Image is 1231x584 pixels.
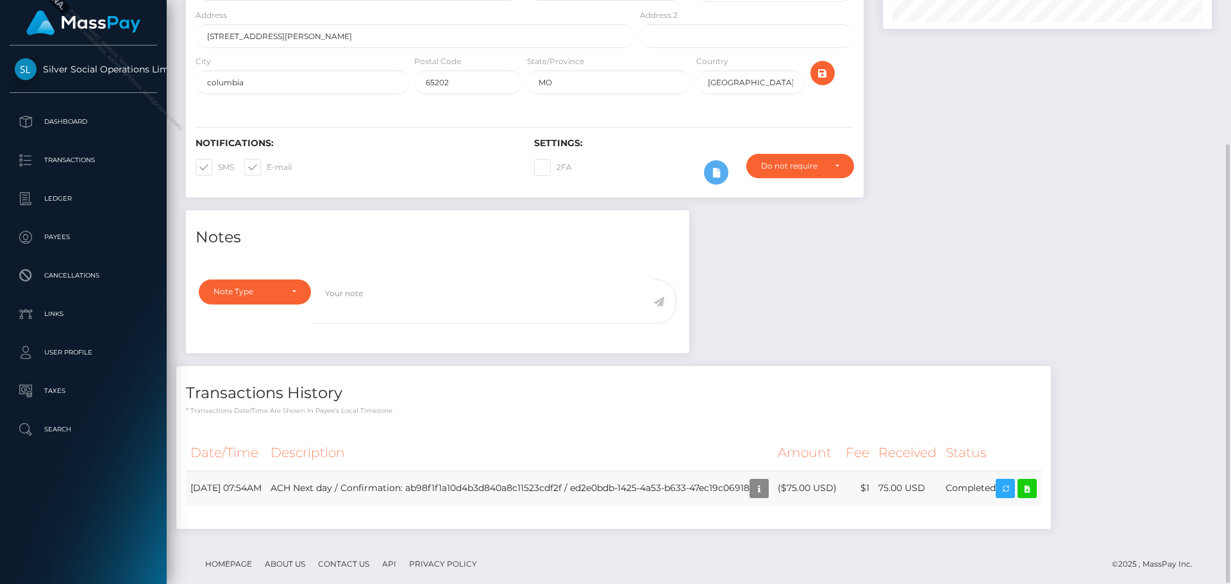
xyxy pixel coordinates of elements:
[10,413,157,446] a: Search
[15,112,152,131] p: Dashboard
[196,138,515,149] h6: Notifications:
[196,226,680,249] h4: Notes
[15,58,37,80] img: Silver Social Operations Limited
[10,106,157,138] a: Dashboard
[196,10,227,21] label: Address
[10,337,157,369] a: User Profile
[1112,557,1202,571] div: © 2025 , MassPay Inc.
[841,435,874,471] th: Fee
[841,471,874,506] td: $1
[773,435,841,471] th: Amount
[746,154,854,178] button: Do not require
[15,305,152,324] p: Links
[15,189,152,208] p: Ledger
[10,144,157,176] a: Transactions
[15,151,152,170] p: Transactions
[266,471,773,506] td: ACH Next day / Confirmation: ab98f1f1a10d4b3d840a8c11523cdf2f / ed2e0bdb-1425-4a53-b633-47ec19c06918
[773,471,841,506] td: ($75.00 USD)
[200,554,257,574] a: Homepage
[10,221,157,253] a: Payees
[404,554,482,574] a: Privacy Policy
[186,435,266,471] th: Date/Time
[199,279,311,304] button: Note Type
[186,382,1041,405] h4: Transactions History
[527,56,584,67] label: State/Province
[196,56,211,67] label: City
[186,406,1041,415] p: * Transactions date/time are shown in payee's local timezone
[260,554,310,574] a: About Us
[15,420,152,439] p: Search
[10,183,157,215] a: Ledger
[186,471,266,506] td: [DATE] 07:54AM
[874,435,941,471] th: Received
[10,375,157,407] a: Taxes
[10,260,157,292] a: Cancellations
[377,554,401,574] a: API
[244,159,292,176] label: E-mail
[696,56,728,67] label: Country
[26,10,140,35] img: MassPay Logo
[15,343,152,362] p: User Profile
[640,10,678,21] label: Address 2
[266,435,773,471] th: Description
[941,471,1041,506] td: Completed
[941,435,1041,471] th: Status
[313,554,374,574] a: Contact Us
[414,56,461,67] label: Postal Code
[10,63,157,75] span: Silver Social Operations Limited
[10,298,157,330] a: Links
[534,138,853,149] h6: Settings:
[534,159,572,176] label: 2FA
[15,266,152,285] p: Cancellations
[15,228,152,247] p: Payees
[874,471,941,506] td: 75.00 USD
[15,381,152,401] p: Taxes
[196,159,234,176] label: SMS
[761,161,825,171] div: Do not require
[214,287,281,297] div: Note Type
